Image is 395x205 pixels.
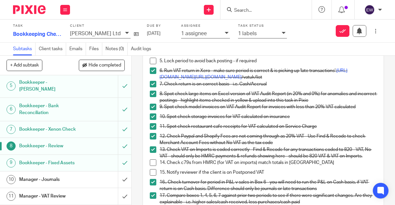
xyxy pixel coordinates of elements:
[70,24,139,28] label: Client
[7,175,16,184] div: 10
[160,179,377,192] p: 16.. Check turnover for period in P&L v sales in Box 6 - you will need to run the P&L on Cash bas...
[79,60,125,71] button: Hide completed
[7,60,42,71] button: + Add subtask
[160,81,377,87] p: 7. Check return is on correct basis - i.e. Cash/Accrual
[131,43,154,55] a: Audit logs
[238,24,287,28] label: Task status
[160,104,377,110] p: 9. Spot check model invoices on VAT Audit Report for invoices with less than 20% VAT calculated
[7,125,16,134] div: 7
[19,78,81,94] h1: Bookkeeper - [PERSON_NAME]
[19,158,81,168] h1: Bookkeeper - Fixed Assets
[70,31,121,37] p: [PERSON_NAME] Ltd
[13,43,35,55] a: Subtasks
[89,43,102,55] a: Files
[7,192,16,201] div: 11
[13,5,46,14] img: Pixie
[19,101,81,118] h1: Bookkeeper - Bank Reconciliation
[160,146,377,160] p: 13. Check VAT on Imports is coded correctly - Find & Recode for any transactions coded to 820 - V...
[147,24,173,28] label: Due by
[160,123,377,130] p: 11. Spot check restaurant cafe receipts for VAT calculated on Service Charge
[160,159,377,166] p: 14. Check c79s from HMRC (for VAT on imports) match totals in [GEOGRAPHIC_DATA]
[19,141,81,151] h1: Bookkeeper - Review
[69,43,86,55] a: Emails
[364,5,375,15] img: svg%3E
[13,24,62,28] label: Task
[160,169,377,176] p: 15. Notify reviewer if the client is on Postponed VAT
[147,31,161,36] span: [DATE]
[7,105,16,114] div: 6
[238,31,257,37] p: 1 labels
[160,133,377,146] p: 12. Check Paypal and Shopify Fees are not coming through as 20% VAT - Use Find & Recode to check ...
[160,113,377,120] p: 10. Spot check storage invoices for VAT calculated on insurance
[160,58,377,64] p: 5. Lock period to avoid back posting - if required
[7,81,16,91] div: 5
[106,43,128,55] a: Notes (0)
[19,175,81,184] h1: Manager - Journals
[7,158,16,168] div: 9
[181,24,230,28] label: Assignee
[39,43,66,55] a: Client tasks
[89,63,121,68] span: Hide completed
[181,31,207,37] p: 1 assignee
[195,75,242,80] a: [URL][DOMAIN_NAME]
[160,91,377,104] p: 8. Spot check large items on Excel version of VAT Audit Report (in 20% and 0%) for anomalies and ...
[233,8,292,14] input: Search
[160,67,377,81] p: 6. Run VAT return in Xero - make sure period is correct & is picking up 'late transactions'. /vat...
[19,191,81,201] h1: Manager - VAT Review
[19,124,81,134] h1: Bookkeeper - Xenon Check
[7,141,16,151] div: 8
